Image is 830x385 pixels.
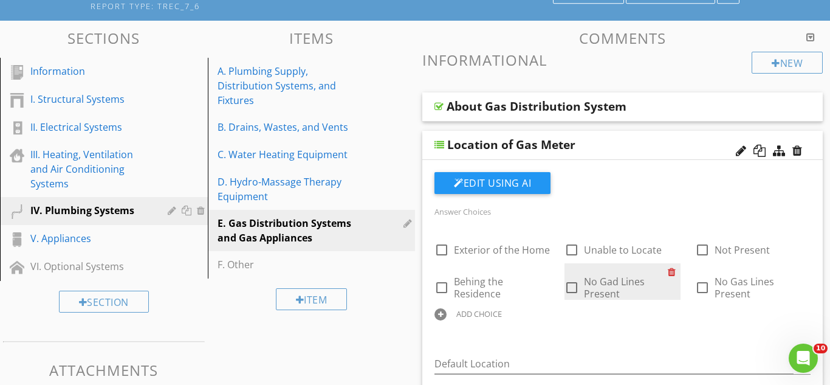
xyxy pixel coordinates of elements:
div: D. Hydro-Massage Therapy Equipment [218,175,364,204]
div: I. Structural Systems [30,92,150,106]
iframe: Intercom live chat [789,344,818,373]
div: E. Gas Distribution Systems and Gas Appliances [218,216,364,245]
h3: Comments [422,30,823,46]
div: ADD CHOICE [456,309,502,319]
div: About Gas Distribution System [447,99,626,114]
div: B. Drains, Wastes, and Vents [218,120,364,134]
div: III. Heating, Ventilation and Air Conditioning Systems [30,147,150,191]
div: VI. Optional Systems [30,259,150,274]
h3: Items [208,30,416,46]
div: Location of Gas Meter [447,137,575,152]
span: No Gas Lines Present [715,275,774,300]
div: V. Appliances [30,231,150,246]
div: F. Other [218,257,364,272]
div: Section [59,291,149,313]
div: A. Plumbing Supply, Distribution Systems, and Fixtures [218,64,364,108]
input: Default Location [434,354,794,374]
label: Answer Choices [434,206,491,217]
div: II. Electrical Systems [30,120,150,134]
span: No Gad Lines Present [584,275,645,300]
span: Not Present [715,243,770,257]
span: Unable to Locate [584,243,662,257]
span: Exterior of the Home [454,243,550,257]
div: Information [30,64,150,78]
h3: Informational [422,52,823,68]
div: IV. Plumbing Systems [30,203,150,218]
div: New [752,52,823,74]
button: Edit Using AI [434,172,550,194]
div: Report Type: TREC_7_6 [91,1,557,11]
span: Behing the Residence [454,275,503,300]
span: 10 [814,344,828,353]
div: Item [276,288,348,310]
div: C. Water Heating Equipment [218,147,364,162]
